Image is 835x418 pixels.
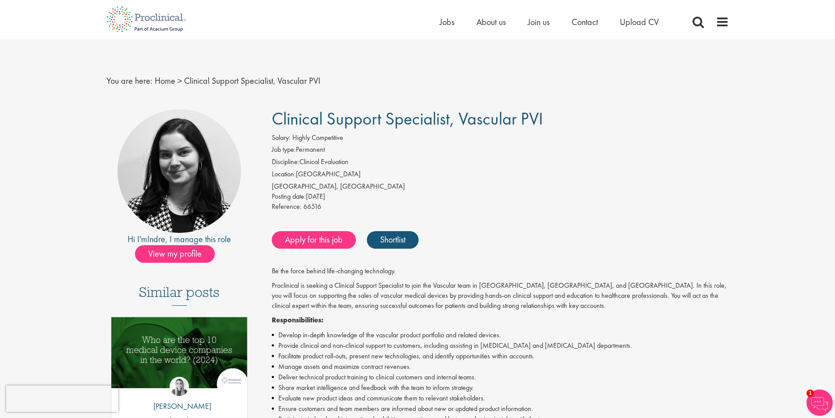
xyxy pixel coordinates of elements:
[272,361,729,372] li: Manage assets and maximize contract revenues.
[272,169,296,179] label: Location:
[476,16,506,28] a: About us
[272,404,729,414] li: Ensure customers and team members are informed about new or updated product information.
[117,109,241,233] img: imeage of recruiter Indre Stankeviciute
[272,231,356,249] a: Apply for this job
[155,75,175,86] a: breadcrumb link
[272,133,291,143] label: Salary:
[272,182,729,192] div: [GEOGRAPHIC_DATA], [GEOGRAPHIC_DATA]
[135,245,215,263] span: View my profile
[272,145,729,157] li: Permanent
[367,231,419,249] a: Shortlist
[272,169,729,182] li: [GEOGRAPHIC_DATA]
[272,330,729,340] li: Develop in-depth knowledge of the vascular product portfolio and related devices.
[807,389,814,397] span: 1
[147,377,211,416] a: Hannah Burke [PERSON_NAME]
[135,247,224,258] a: View my profile
[6,386,118,412] iframe: reCAPTCHA
[272,157,299,167] label: Discipline:
[272,281,729,311] p: Proclinical is seeking a Clinical Support Specialist to join the Vascular team in [GEOGRAPHIC_DAT...
[170,377,189,396] img: Hannah Burke
[272,192,729,202] div: [DATE]
[272,202,302,212] label: Reference:
[147,233,165,245] a: Indre
[111,317,248,388] img: Top 10 Medical Device Companies 2024
[272,340,729,351] li: Provide clinical and non-clinical support to customers, including assisting in [MEDICAL_DATA] and...
[272,192,306,201] span: Posting date:
[147,400,211,412] p: [PERSON_NAME]
[178,75,182,86] span: >
[528,16,550,28] a: Join us
[303,202,321,211] span: 66516
[272,382,729,393] li: Share market intelligence and feedback with the team to inform strategy.
[107,75,153,86] span: You are here:
[272,157,729,169] li: Clinical Evaluation
[272,107,543,130] span: Clinical Support Specialist, Vascular PVI
[139,285,220,306] h3: Similar posts
[272,372,729,382] li: Deliver technical product training to clinical customers and internal teams.
[184,75,320,86] span: Clinical Support Specialist, Vascular PVI
[272,351,729,361] li: Facilitate product roll-outs, present new technologies, and identify opportunities within accounts.
[272,393,729,404] li: Evaluate new product ideas and communicate them to relevant stakeholders.
[292,133,343,142] span: Highly Competitive
[807,389,833,416] img: Chatbot
[272,315,323,325] strong: Responsibilities:
[107,233,252,246] div: Hi I'm , I manage this role
[620,16,659,28] a: Upload CV
[440,16,455,28] a: Jobs
[272,145,296,155] label: Job type:
[111,317,248,395] a: Link to a post
[272,266,729,276] p: Be the force behind life-changing technology.
[572,16,598,28] a: Contact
